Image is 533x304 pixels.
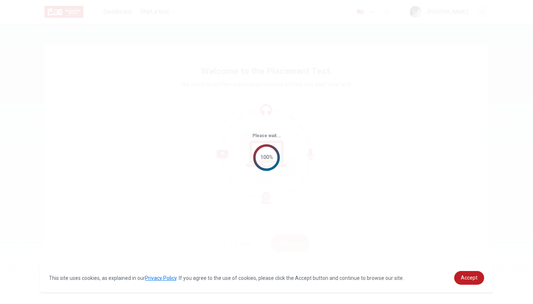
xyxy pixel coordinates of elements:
span: This site uses cookies, as explained in our . If you agree to the use of cookies, please click th... [49,275,404,281]
div: cookieconsent [40,264,493,292]
div: 100% [260,153,273,162]
a: Privacy Policy [145,275,177,281]
a: dismiss cookie message [454,271,484,285]
span: Accept [461,275,477,281]
span: Please wait... [252,133,281,138]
